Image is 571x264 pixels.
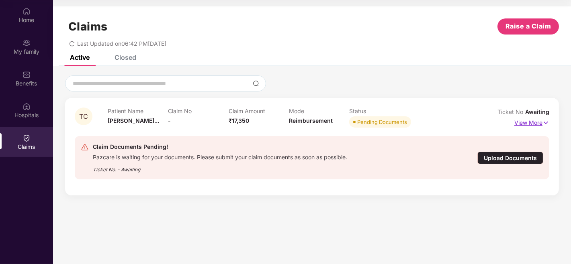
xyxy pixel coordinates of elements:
span: Ticket No [497,108,525,115]
p: View More [514,116,549,127]
img: svg+xml;base64,PHN2ZyB4bWxucz0iaHR0cDovL3d3dy53My5vcmcvMjAwMC9zdmciIHdpZHRoPSIyNCIgaGVpZ2h0PSIyNC... [81,143,89,151]
img: svg+xml;base64,PHN2ZyBpZD0iU2VhcmNoLTMyeDMyIiB4bWxucz0iaHR0cDovL3d3dy53My5vcmcvMjAwMC9zdmciIHdpZH... [253,80,259,87]
img: svg+xml;base64,PHN2ZyB3aWR0aD0iMjAiIGhlaWdodD0iMjAiIHZpZXdCb3g9IjAgMCAyMCAyMCIgZmlsbD0ibm9uZSIgeG... [23,39,31,47]
span: redo [69,40,75,47]
span: Awaiting [525,108,549,115]
div: Upload Documents [477,152,543,164]
div: Claim Documents Pending! [93,142,347,152]
span: Raise a Claim [506,21,551,31]
span: - [168,117,171,124]
span: TC [79,113,88,120]
span: Last Updated on 06:42 PM[DATE] [77,40,166,47]
span: ₹17,350 [229,117,249,124]
p: Status [349,108,409,114]
span: Reimbursement [289,117,333,124]
img: svg+xml;base64,PHN2ZyBpZD0iQmVuZWZpdHMiIHhtbG5zPSJodHRwOi8vd3d3LnczLm9yZy8yMDAwL3N2ZyIgd2lkdGg9Ij... [23,71,31,79]
p: Mode [289,108,349,114]
p: Claim Amount [229,108,289,114]
img: svg+xml;base64,PHN2ZyBpZD0iSG9zcGl0YWxzIiB4bWxucz0iaHR0cDovL3d3dy53My5vcmcvMjAwMC9zdmciIHdpZHRoPS... [23,102,31,110]
h1: Claims [68,20,108,33]
img: svg+xml;base64,PHN2ZyBpZD0iQ2xhaW0iIHhtbG5zPSJodHRwOi8vd3d3LnczLm9yZy8yMDAwL3N2ZyIgd2lkdGg9IjIwIi... [23,134,31,142]
div: Pazcare is waiting for your documents. Please submit your claim documents as soon as possible. [93,152,347,161]
img: svg+xml;base64,PHN2ZyB4bWxucz0iaHR0cDovL3d3dy53My5vcmcvMjAwMC9zdmciIHdpZHRoPSIxNyIgaGVpZ2h0PSIxNy... [542,118,549,127]
div: Active [70,53,90,61]
img: svg+xml;base64,PHN2ZyBpZD0iSG9tZSIgeG1sbnM9Imh0dHA6Ly93d3cudzMub3JnLzIwMDAvc3ZnIiB3aWR0aD0iMjAiIG... [23,7,31,15]
button: Raise a Claim [497,18,559,35]
p: Patient Name [108,108,168,114]
p: Claim No [168,108,228,114]
div: Pending Documents [357,118,407,126]
span: [PERSON_NAME]... [108,117,159,124]
div: Closed [115,53,136,61]
div: Ticket No. - Awaiting [93,161,347,173]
